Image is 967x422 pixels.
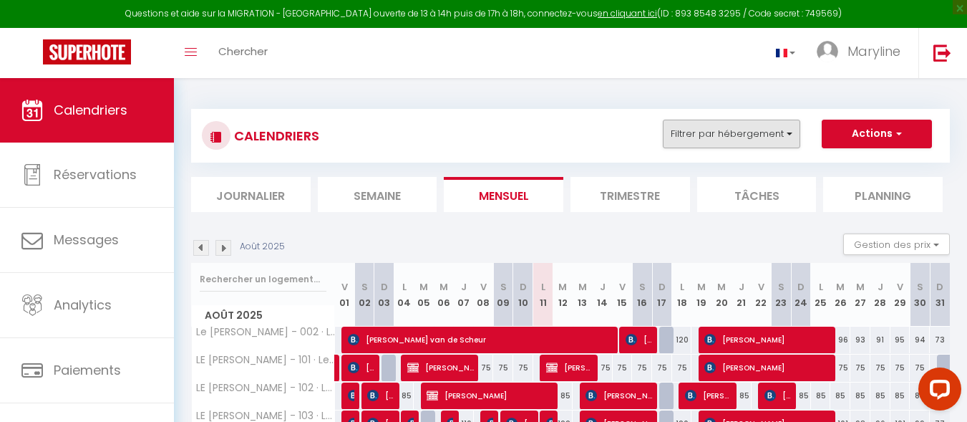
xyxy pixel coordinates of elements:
div: 75 [613,355,633,381]
th: 12 [553,263,573,327]
span: Analytics [54,296,112,314]
div: 75 [493,355,513,381]
abbr: M [578,280,587,294]
abbr: S [778,280,784,294]
abbr: J [878,280,883,294]
abbr: S [500,280,507,294]
abbr: M [439,280,448,294]
abbr: D [659,280,666,294]
abbr: M [558,280,567,294]
abbr: V [897,280,903,294]
div: 75 [910,355,930,381]
span: Messages [54,231,119,249]
abbr: J [600,280,606,294]
th: 20 [711,263,732,327]
div: 75 [870,355,890,381]
a: ... Maryline [806,28,918,78]
span: Chercher [218,44,268,59]
div: 91 [870,327,890,353]
abbr: V [480,280,487,294]
span: [PERSON_NAME] [407,354,474,381]
span: [PERSON_NAME] [427,382,553,409]
li: Mensuel [444,177,563,212]
abbr: V [758,280,764,294]
span: [PERSON_NAME] [585,382,652,409]
th: 11 [533,263,553,327]
th: 19 [691,263,711,327]
span: LE [PERSON_NAME] - 101 · Le [PERSON_NAME] - Studio T1 de charme [194,355,337,365]
button: Gestion des prix [843,234,950,255]
th: 03 [374,263,394,327]
abbr: M [836,280,845,294]
div: 75 [652,355,672,381]
th: 06 [434,263,454,327]
th: 04 [394,263,414,327]
a: en cliquant ici [598,7,657,19]
th: 16 [632,263,652,327]
abbr: L [402,280,407,294]
div: 75 [593,355,613,381]
span: [PERSON_NAME] [685,382,732,409]
span: Calendriers [54,101,127,119]
span: Août 2025 [192,305,334,326]
li: Planning [823,177,943,212]
span: [PERSON_NAME] [704,354,831,381]
div: 85 [811,383,831,409]
th: 29 [890,263,910,327]
span: [PERSON_NAME] [348,382,354,409]
span: LE [PERSON_NAME] - 102 · Le [PERSON_NAME] - Appartement T2 de charme [194,383,337,393]
div: 94 [910,327,930,353]
abbr: S [361,280,368,294]
abbr: D [936,280,943,294]
span: [PERSON_NAME] [704,326,831,353]
span: [PERSON_NAME] [546,354,593,381]
th: 18 [672,263,692,327]
span: [PERSON_NAME] [367,382,394,409]
abbr: M [419,280,428,294]
abbr: V [619,280,626,294]
div: 93 [850,327,870,353]
h3: CALENDRIERS [230,120,319,152]
abbr: J [461,280,467,294]
abbr: S [639,280,646,294]
abbr: L [819,280,823,294]
span: [PERSON_NAME] [348,354,374,381]
div: 75 [890,355,910,381]
div: 85 [732,383,752,409]
img: ... [817,41,838,62]
th: 24 [791,263,811,327]
abbr: D [381,280,388,294]
div: 75 [632,355,652,381]
img: Super Booking [43,39,131,64]
div: 85 [850,383,870,409]
th: 13 [573,263,593,327]
abbr: S [917,280,923,294]
th: 10 [513,263,533,327]
div: 75 [850,355,870,381]
abbr: D [520,280,527,294]
li: Semaine [318,177,437,212]
a: Chercher [208,28,278,78]
li: Tâches [697,177,817,212]
iframe: LiveChat chat widget [907,362,967,422]
span: [PERSON_NAME] [626,326,652,353]
th: 01 [335,263,355,327]
th: 27 [850,263,870,327]
abbr: J [739,280,744,294]
th: 15 [613,263,633,327]
th: 17 [652,263,672,327]
li: Trimestre [570,177,690,212]
th: 26 [830,263,850,327]
div: 75 [672,355,692,381]
span: Le [PERSON_NAME] - 002 · Le [PERSON_NAME]Hotel - appartement avec [PERSON_NAME] [194,327,337,337]
th: 02 [354,263,374,327]
div: 120 [672,327,692,353]
span: [PERSON_NAME] [764,382,791,409]
span: Maryline [847,42,900,60]
th: 30 [910,263,930,327]
div: 73 [930,327,950,353]
p: Août 2025 [240,240,285,254]
div: 85 [890,383,910,409]
th: 28 [870,263,890,327]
